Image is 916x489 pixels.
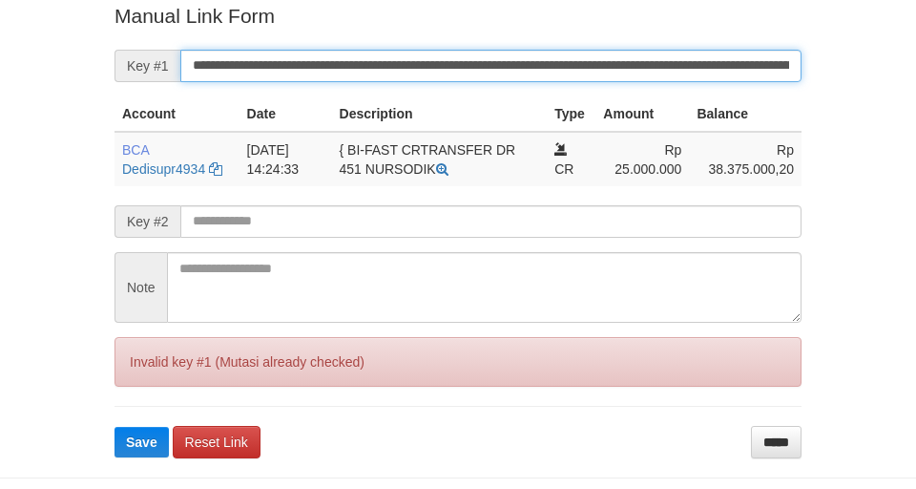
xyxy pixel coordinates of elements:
td: Rp 38.375.000,20 [689,132,801,186]
span: Key #1 [114,50,180,82]
span: Note [114,252,167,323]
span: Save [126,435,157,450]
button: Save [114,427,169,457]
span: BCA [122,142,149,158]
a: Dedisupr4934 [122,161,205,177]
th: Balance [689,96,801,132]
td: [DATE] 14:24:33 [239,132,332,186]
th: Amount [595,96,689,132]
div: Invalid key #1 (Mutasi already checked) [114,337,801,387]
th: Description [332,96,548,132]
span: Reset Link [185,435,248,450]
td: { BI-FAST CRTRANSFER DR 451 NURSODIK [332,132,548,186]
a: Copy Dedisupr4934 to clipboard [209,161,222,177]
th: Account [114,96,239,132]
th: Date [239,96,332,132]
td: Rp 25.000.000 [595,132,689,186]
th: Type [547,96,595,132]
span: Key #2 [114,205,180,238]
span: CR [554,161,573,177]
a: Reset Link [173,426,260,458]
p: Manual Link Form [114,2,801,30]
